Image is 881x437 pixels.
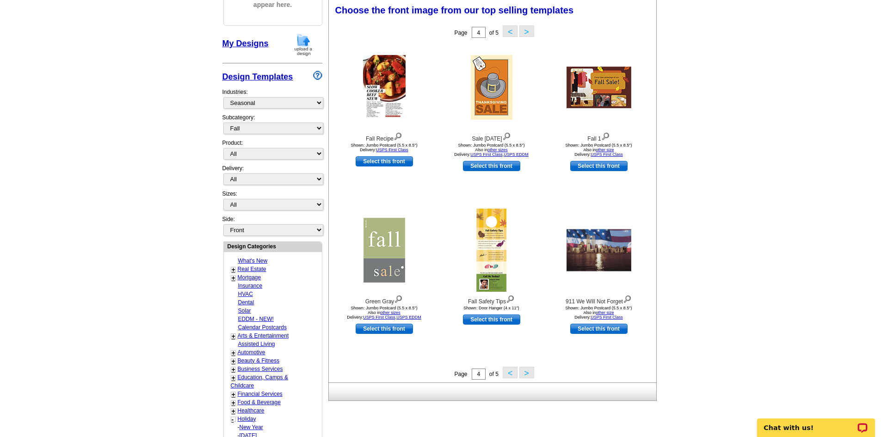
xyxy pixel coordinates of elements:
span: of 5 [489,30,499,36]
button: < [503,367,518,378]
a: use this design [356,156,413,166]
img: Fall Recipe [363,55,406,120]
a: USPS First Class [470,152,503,157]
a: EDDM - NEW! [238,316,274,322]
a: + [232,407,235,415]
a: Real Estate [238,266,266,272]
div: Shown: Door Hanger (4 x 11") [441,306,542,310]
img: view design details [623,293,632,303]
div: 911 We Will Not Forget [548,293,650,306]
span: Choose the front image from our top selling templates [335,5,574,15]
button: > [519,25,534,37]
span: Page [454,30,467,36]
a: + [232,349,235,357]
a: What's New [238,258,268,264]
div: Sale [DATE] [441,130,542,143]
a: USPS First Class [591,152,623,157]
a: HVAC [238,291,253,297]
img: upload-design [291,33,315,56]
div: Design Categories [224,242,322,251]
span: Also in [368,310,400,315]
span: Page [454,371,467,377]
a: Financial Services [238,391,283,397]
div: Shown: Jumbo Postcard (5.5 x 8.5") Delivery: [333,143,435,152]
span: of 5 [489,371,499,377]
a: + [232,399,235,406]
a: USPS EDDM [504,152,529,157]
a: Mortgage [238,274,261,281]
a: Healthcare [238,407,265,414]
a: Food & Beverage [238,399,281,406]
a: other sizes [380,310,400,315]
a: - [232,416,234,423]
a: Calendar Postcards [238,324,287,331]
button: > [519,367,534,378]
button: < [503,25,518,37]
a: USPS First Class [591,315,623,320]
a: USPS First Class [376,148,408,152]
a: + [232,332,235,340]
img: Fall Safety Tips [476,209,507,292]
div: Product: [222,139,322,164]
img: view design details [394,293,403,303]
img: view design details [502,130,511,141]
img: view design details [601,130,610,141]
a: My Designs [222,39,269,48]
a: Automotive [238,349,265,356]
a: Assisted Living [238,341,275,347]
div: Delivery: [222,164,322,190]
a: other size [596,310,614,315]
img: Fall 1 [567,67,631,108]
iframe: LiveChat chat widget [751,408,881,437]
div: Fall Recipe [333,130,435,143]
a: USPS First Class [363,315,395,320]
a: use this design [570,161,628,171]
img: view design details [394,130,402,141]
a: other sizes [487,148,508,152]
a: Design Templates [222,72,293,81]
a: Business Services [238,366,283,372]
div: Shown: Jumbo Postcard (5.5 x 8.5") Delivery: , [441,143,542,157]
a: + [232,366,235,373]
span: Also in [475,148,508,152]
a: Arts & Entertainment [238,332,289,339]
a: + [232,357,235,365]
div: Fall Safety Tips [441,293,542,306]
a: USPS EDDM [396,315,421,320]
div: Shown: Jumbo Postcard (5.5 x 8.5") Delivery: [548,143,650,157]
a: use this design [463,314,520,325]
a: Education, Camps & Childcare [231,374,288,389]
a: + [232,274,235,282]
img: view design details [506,293,515,303]
div: Green Gray [333,293,435,306]
span: Also in [583,310,614,315]
div: Sizes: [222,190,322,215]
img: design-wizard-help-icon.png [313,71,322,80]
div: Industries: [222,83,322,113]
a: Beauty & Fitness [238,357,280,364]
span: Also in [583,148,614,152]
div: Shown: Jumbo Postcard (5.5 x 8.5") Delivery: [548,306,650,320]
a: Insurance [238,283,263,289]
img: Sale Thanksgiving [471,55,512,120]
a: use this design [356,324,413,334]
div: Side: [222,215,322,237]
a: + [232,391,235,398]
a: Dental [238,299,254,306]
img: Green Gray [363,218,405,283]
div: - [231,423,321,431]
a: use this design [570,324,628,334]
a: + [232,266,235,273]
div: Shown: Jumbo Postcard (5.5 x 8.5") Delivery: , [333,306,435,320]
a: other size [596,148,614,152]
a: New Year [240,424,263,431]
a: Holiday [238,416,256,422]
div: Fall 1 [548,130,650,143]
a: + [232,374,235,382]
a: Solar [238,308,251,314]
a: use this design [463,161,520,171]
img: 911 We Will Not Forget [567,229,631,271]
div: Subcategory: [222,113,322,139]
